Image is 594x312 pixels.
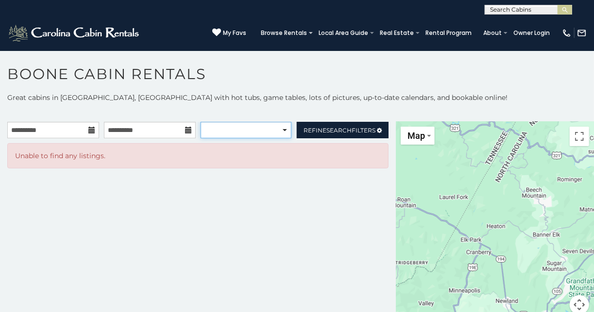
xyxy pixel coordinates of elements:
img: mail-regular-white.png [577,28,587,38]
a: Browse Rentals [256,26,312,40]
a: Local Area Guide [314,26,373,40]
a: RefineSearchFilters [297,122,389,138]
a: About [478,26,507,40]
button: Toggle fullscreen view [570,127,589,146]
span: Map [407,131,425,141]
button: Change map style [401,127,435,145]
img: White-1-2.png [7,23,142,43]
span: My Favs [223,29,246,37]
p: Unable to find any listings. [15,151,381,161]
span: Search [326,127,352,134]
a: Rental Program [421,26,476,40]
img: phone-regular-white.png [562,28,572,38]
span: Refine Filters [304,127,375,134]
a: Owner Login [509,26,555,40]
a: Real Estate [375,26,419,40]
a: My Favs [212,28,246,38]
